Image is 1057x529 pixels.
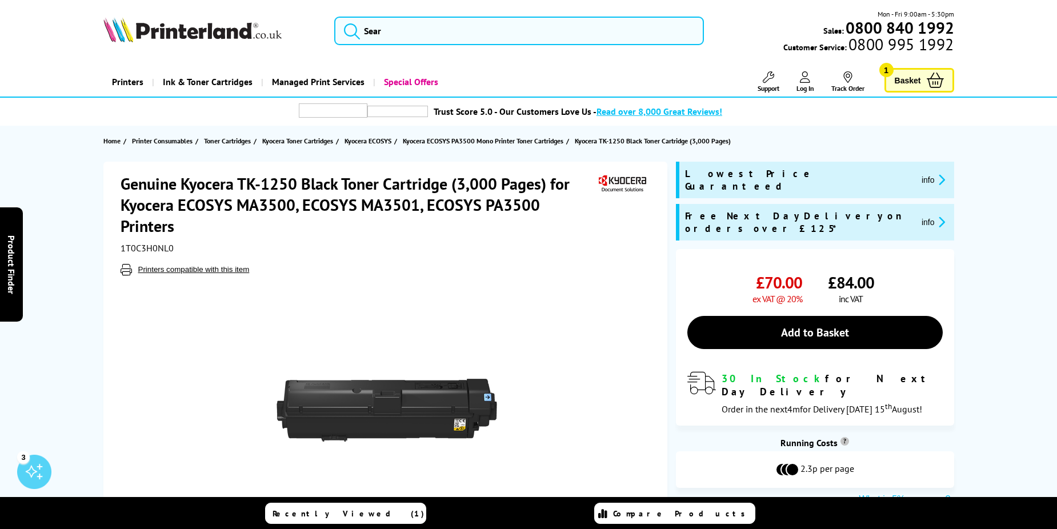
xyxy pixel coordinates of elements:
img: Printerland Logo [103,17,282,42]
span: 1T0C3H0NL0 [121,242,174,254]
b: 0800 840 1992 [846,17,954,38]
span: Kyocera TK-1250 Black Toner Cartridge (3,000 Pages) [575,137,731,145]
a: Add to Basket [687,316,942,349]
button: What is 5% coverage? [855,494,954,505]
a: Special Offers [373,67,447,97]
a: Recently Viewed (1) [265,503,426,524]
a: Support [758,71,779,93]
span: Kyocera ECOSYS [345,135,391,147]
a: Printer Consumables [132,135,195,147]
span: 2.3p per page [800,463,854,476]
span: Home [103,135,121,147]
a: Kyocera ECOSYS PA3500 Mono Printer Toner Cartridges [403,135,566,147]
span: Product Finder [6,235,17,294]
div: Running Costs [676,437,954,448]
button: Printers compatible with this item [135,264,253,274]
span: Support [758,84,779,93]
span: 1 [879,63,894,77]
span: Toner Cartridges [204,135,251,147]
sup: Cost per page [840,437,849,446]
span: Printer Consumables [132,135,193,147]
span: Lowest Price Guaranteed [685,167,912,193]
span: Free Next Day Delivery on orders over £125* [685,210,912,235]
a: Managed Print Services [261,67,373,97]
div: modal_delivery [687,372,942,414]
sup: th [885,401,892,411]
span: Kyocera Toner Cartridges [262,135,333,147]
span: Compare Products [613,508,751,519]
button: promo-description [918,173,948,186]
a: Kyocera Toner Cartridges [262,135,336,147]
span: Sales: [823,25,844,36]
img: trustpilot rating [367,106,428,117]
h1: Genuine Kyocera TK-1250 Black Toner Cartridge (3,000 Pages) for Kyocera ECOSYS MA3500, ECOSYS MA3... [121,173,596,237]
img: Kyocera [596,173,648,194]
a: Compare Products [594,503,755,524]
a: Toner Cartridges [204,135,254,147]
div: for Next Day Delivery [722,372,942,398]
span: Basket [895,73,921,88]
a: Printerland Logo [103,17,321,45]
span: Order in the next for Delivery [DATE] 15 August! [722,403,922,415]
span: Log In [796,84,814,93]
span: Recently Viewed (1) [273,508,425,519]
span: Mon - Fri 9:00am - 5:30pm [878,9,954,19]
img: trustpilot rating [299,103,367,118]
a: Track Order [831,71,864,93]
a: Trust Score 5.0 - Our Customers Love Us -Read over 8,000 Great Reviews! [434,106,722,117]
a: Basket 1 [884,68,954,93]
span: Kyocera ECOSYS PA3500 Mono Printer Toner Cartridges [403,135,563,147]
button: promo-description [918,215,948,229]
span: ex VAT @ 20% [752,293,802,304]
span: 4m [787,403,800,415]
a: Home [103,135,123,147]
a: Kyocera ECOSYS [345,135,394,147]
img: Kyocera 1T0C3H0NL0 TK-1250 Black Toner Cartridge (3,000 Pages) [275,298,499,522]
span: Ink & Toner Cartridges [163,67,253,97]
span: 0800 995 1992 [847,39,954,50]
span: Customer Service: [783,39,954,53]
a: Printers [103,67,152,97]
span: 30 In Stock [722,372,825,385]
a: Ink & Toner Cartridges [152,67,261,97]
a: Log In [796,71,814,93]
span: Read over 8,000 Great Reviews! [596,106,722,117]
span: £70.00 [756,272,802,293]
div: 3 [17,451,30,463]
a: 0800 840 1992 [844,22,954,33]
span: inc VAT [839,293,863,304]
span: £84.00 [828,272,874,293]
input: Sear [334,17,704,45]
